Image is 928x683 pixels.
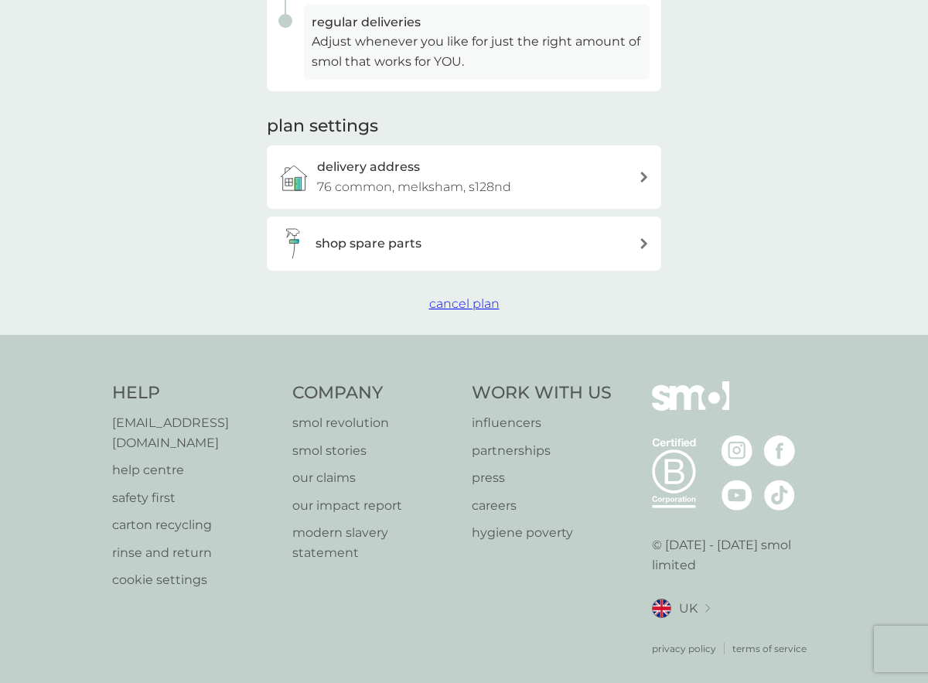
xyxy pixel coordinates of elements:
[292,413,457,433] a: smol revolution
[764,480,795,511] img: visit the smol Tiktok page
[267,217,661,271] button: shop spare parts
[112,543,277,563] a: rinse and return
[722,435,752,466] img: visit the smol Instagram page
[472,523,612,543] a: hygiene poverty
[112,488,277,508] a: safety first
[652,599,671,618] img: UK flag
[472,468,612,488] a: press
[267,145,661,208] a: delivery address76 common, melksham, s128nd
[292,468,457,488] a: our claims
[472,496,612,516] a: careers
[312,32,642,71] p: Adjust whenever you like for just the right amount of smol that works for YOU.
[705,604,710,613] img: select a new location
[429,294,500,314] button: cancel plan
[292,496,457,516] a: our impact report
[316,234,421,254] h3: shop spare parts
[112,381,277,405] h4: Help
[292,381,457,405] h4: Company
[312,12,642,32] h3: regular deliveries
[112,570,277,590] a: cookie settings
[679,599,698,619] span: UK
[722,480,752,511] img: visit the smol Youtube page
[652,641,716,656] a: privacy policy
[764,435,795,466] img: visit the smol Facebook page
[267,114,378,138] h2: plan settings
[112,460,277,480] a: help centre
[112,515,277,535] a: carton recycling
[317,157,420,177] h3: delivery address
[429,296,500,311] span: cancel plan
[112,413,277,452] a: [EMAIL_ADDRESS][DOMAIN_NAME]
[317,177,511,197] p: 76 common, melksham, s128nd
[472,413,612,433] a: influencers
[732,641,807,656] a: terms of service
[652,381,729,434] img: smol
[472,441,612,461] a: partnerships
[292,523,457,562] a: modern slavery statement
[292,441,457,461] a: smol stories
[652,535,817,575] p: © [DATE] - [DATE] smol limited
[472,381,612,405] h4: Work With Us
